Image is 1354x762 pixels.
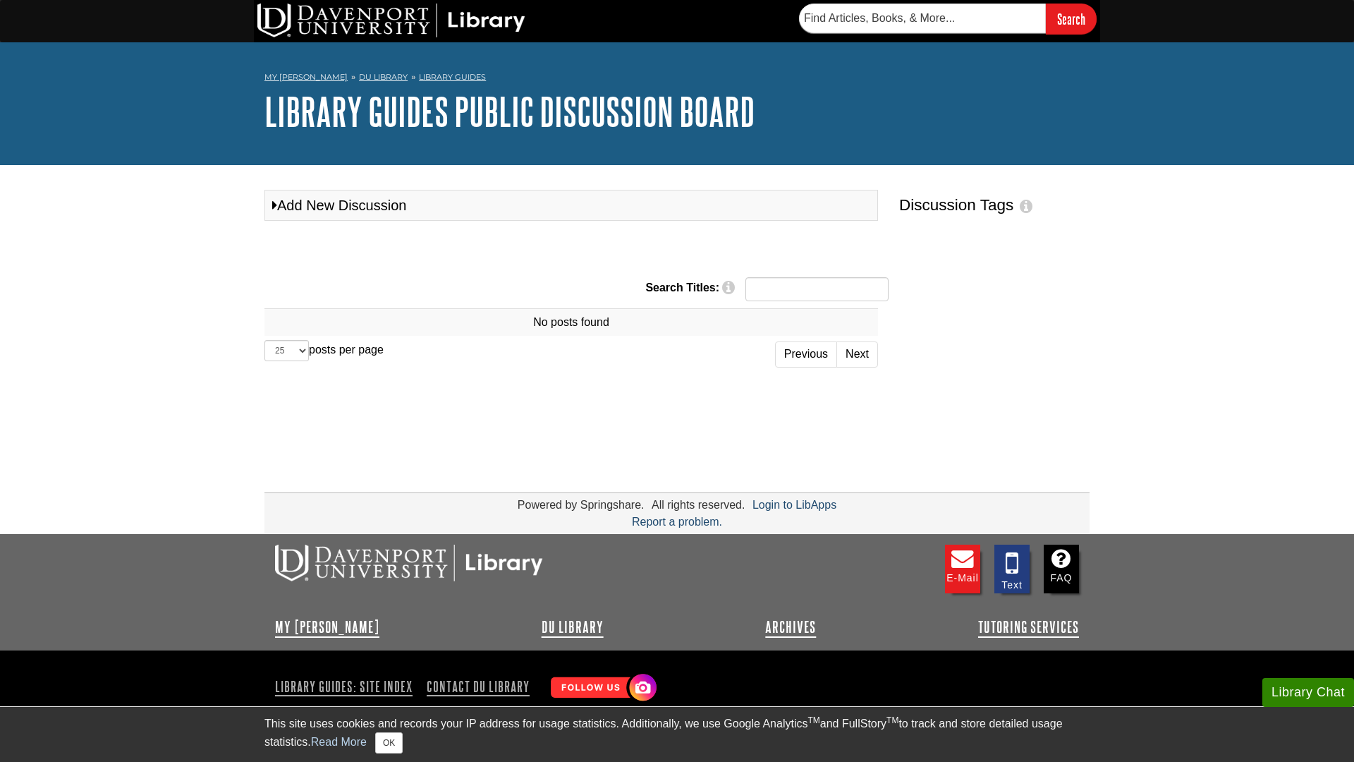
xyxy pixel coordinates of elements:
[649,499,748,511] div: All rights reserved.
[836,341,878,368] a: Next
[632,516,722,528] a: Report a problem.
[264,308,878,337] td: No posts found
[375,732,403,754] button: Close
[264,340,309,361] select: posts per page
[1046,4,1097,34] input: Search
[275,545,543,581] img: DU Libraries
[264,68,1090,90] nav: breadcrumb
[775,341,837,368] a: Previous
[542,619,604,636] a: DU Library
[311,736,367,748] a: Read More
[275,619,379,636] a: My [PERSON_NAME]
[264,715,1090,754] div: This site uses cookies and records your IP address for usage statistics. Additionally, we use Goo...
[807,715,819,725] sup: TM
[945,545,980,593] a: E-mail
[264,340,384,361] label: posts per page
[275,675,418,698] a: Library Guides: Site Index
[359,72,408,82] a: DU Library
[752,499,836,511] a: Login to LibApps
[419,72,486,82] a: Library Guides
[765,619,816,636] a: Archives
[264,71,348,83] a: My [PERSON_NAME]
[544,668,660,708] img: Follow Us! Instagram
[626,279,736,296] label: Search Titles:
[421,675,535,698] a: Contact DU Library
[1262,678,1354,707] button: Library Chat
[899,197,1013,214] h4: Discussion Tags
[272,198,870,213] a: Add New Discussion
[978,619,1079,636] a: Tutoring Services
[886,715,898,725] sup: TM
[264,90,1090,133] h1: Library Guides Public Discussion Board
[994,545,1030,593] a: Text
[257,4,525,37] img: DU Library
[1044,545,1079,593] a: FAQ
[799,4,1046,33] input: Find Articles, Books, & More...
[799,4,1097,34] form: Searches DU Library's articles, books, and more
[516,499,647,511] div: Powered by Springshare.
